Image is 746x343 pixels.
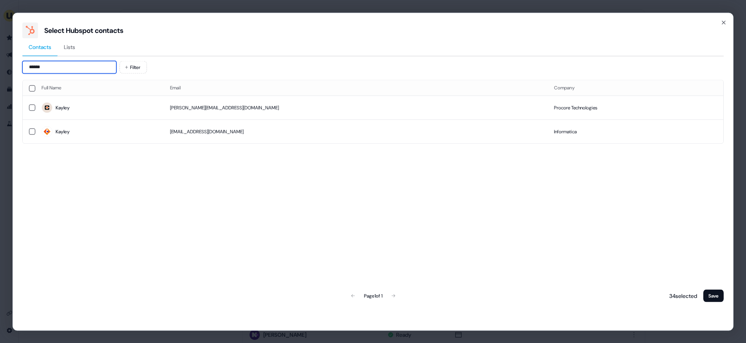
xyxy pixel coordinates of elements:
[364,292,382,299] div: Page 1 of 1
[164,80,547,96] th: Email
[548,96,723,120] td: Procore Technologies
[56,104,70,112] div: Kayley
[548,80,723,96] th: Company
[120,61,147,73] button: Filter
[703,289,724,302] button: Save
[56,128,70,136] div: Kayley
[164,120,547,143] td: [EMAIL_ADDRESS][DOMAIN_NAME]
[44,25,123,35] div: Select Hubspot contacts
[666,292,697,299] p: 34 selected
[548,120,723,143] td: Informatica
[164,96,547,120] td: [PERSON_NAME][EMAIL_ADDRESS][DOMAIN_NAME]
[64,43,75,51] span: Lists
[35,80,164,96] th: Full Name
[29,43,51,51] span: Contacts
